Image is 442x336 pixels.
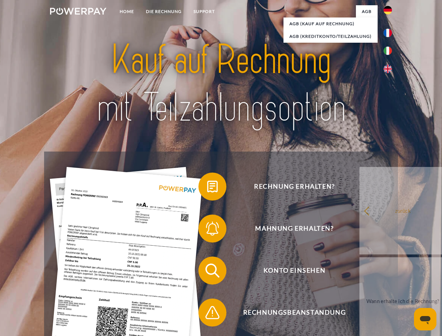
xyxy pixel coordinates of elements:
img: it [384,47,392,55]
img: qb_search.svg [204,262,221,279]
button: Rechnung erhalten? [198,173,380,201]
a: AGB (Kauf auf Rechnung) [283,17,378,30]
img: qb_bell.svg [204,220,221,237]
a: agb [356,5,378,18]
iframe: Schaltfläche zum Öffnen des Messaging-Fensters [414,308,436,330]
button: Konto einsehen [198,257,380,285]
img: qb_bill.svg [204,178,221,195]
img: en [384,65,392,73]
span: Konto einsehen [209,257,380,285]
img: logo-powerpay-white.svg [50,8,106,15]
img: title-powerpay_de.svg [67,34,375,134]
img: qb_warning.svg [204,304,221,321]
img: fr [384,29,392,37]
img: de [384,6,392,14]
button: Rechnungsbeanstandung [198,299,380,327]
span: Mahnung erhalten? [209,215,380,243]
a: AGB (Kreditkonto/Teilzahlung) [283,30,378,43]
a: SUPPORT [188,5,221,18]
button: Mahnung erhalten? [198,215,380,243]
a: DIE RECHNUNG [140,5,188,18]
a: Home [114,5,140,18]
span: Rechnungsbeanstandung [209,299,380,327]
span: Rechnung erhalten? [209,173,380,201]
